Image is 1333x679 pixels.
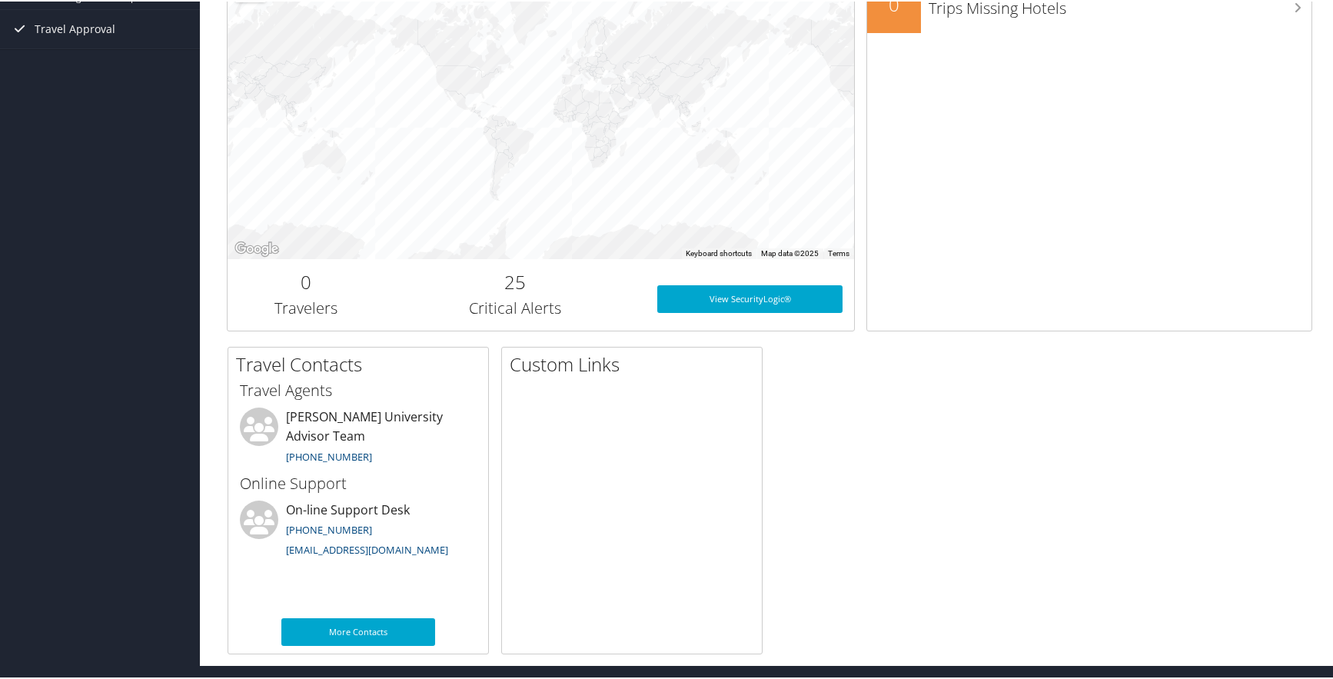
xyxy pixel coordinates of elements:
[231,238,282,258] a: Open this area in Google Maps (opens a new window)
[239,268,373,294] h2: 0
[240,471,477,493] h3: Online Support
[828,248,849,256] a: Terms (opens in new tab)
[396,268,634,294] h2: 25
[240,378,477,400] h3: Travel Agents
[239,296,373,318] h3: Travelers
[236,350,488,376] h2: Travel Contacts
[35,8,115,47] span: Travel Approval
[231,238,282,258] img: Google
[281,617,435,644] a: More Contacts
[510,350,762,376] h2: Custom Links
[232,499,484,562] li: On-line Support Desk
[761,248,819,256] span: Map data ©2025
[286,521,372,535] a: [PHONE_NUMBER]
[232,406,484,469] li: [PERSON_NAME] University Advisor Team
[657,284,843,311] a: View SecurityLogic®
[396,296,634,318] h3: Critical Alerts
[686,247,752,258] button: Keyboard shortcuts
[286,541,448,555] a: [EMAIL_ADDRESS][DOMAIN_NAME]
[286,448,372,462] a: [PHONE_NUMBER]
